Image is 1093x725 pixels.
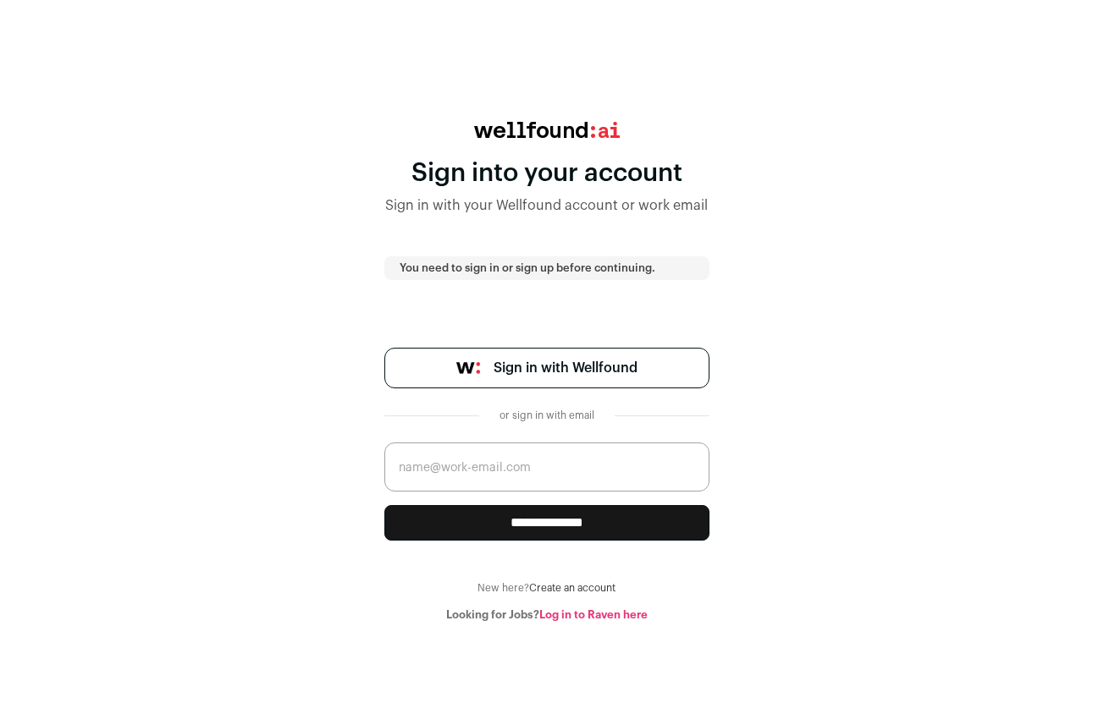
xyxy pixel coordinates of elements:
[456,362,480,374] img: wellfound-symbol-flush-black-fb3c872781a75f747ccb3a119075da62bfe97bd399995f84a933054e44a575c4.png
[384,158,709,189] div: Sign into your account
[494,358,638,378] span: Sign in with Wellfound
[400,261,694,275] p: You need to sign in or sign up before continuing.
[539,609,648,620] a: Log in to Raven here
[384,348,709,388] a: Sign in with Wellfound
[384,442,709,492] input: name@work-email.com
[529,583,616,593] a: Create an account
[384,581,709,595] div: New here?
[384,195,709,216] div: Sign in with your Wellfound account or work email
[384,608,709,622] div: Looking for Jobs?
[474,122,620,138] img: wellfound:ai
[493,409,601,422] div: or sign in with email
